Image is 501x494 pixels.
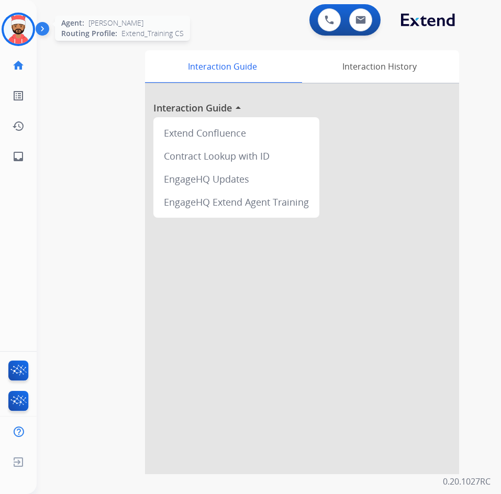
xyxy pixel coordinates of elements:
div: Interaction Guide [145,50,299,83]
div: EngageHQ Extend Agent Training [158,190,315,214]
mat-icon: home [12,59,25,72]
span: [PERSON_NAME] [88,18,143,28]
div: Extend Confluence [158,121,315,144]
span: Agent: [61,18,84,28]
mat-icon: list_alt [12,89,25,102]
span: Routing Profile: [61,28,117,39]
mat-icon: inbox [12,150,25,163]
span: Extend_Training CS [121,28,184,39]
mat-icon: history [12,120,25,132]
img: avatar [4,15,33,44]
div: Interaction History [299,50,459,83]
div: EngageHQ Updates [158,167,315,190]
p: 0.20.1027RC [443,475,491,488]
div: Contract Lookup with ID [158,144,315,167]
